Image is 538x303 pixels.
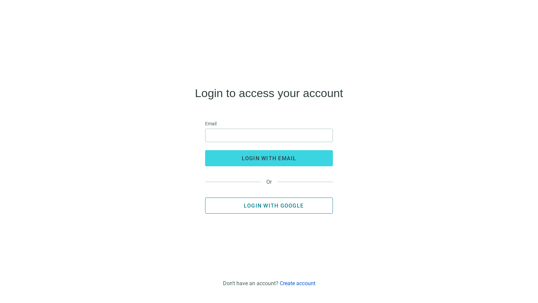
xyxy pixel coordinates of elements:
button: login with email [205,150,333,166]
h4: Login to access your account [195,88,343,98]
div: Don't have an account? [223,280,315,287]
span: Email [205,120,217,127]
span: login with email [242,155,297,162]
a: Create account [280,280,315,287]
span: Login with Google [244,203,304,209]
span: Or [261,179,277,185]
button: Login with Google [205,198,333,214]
